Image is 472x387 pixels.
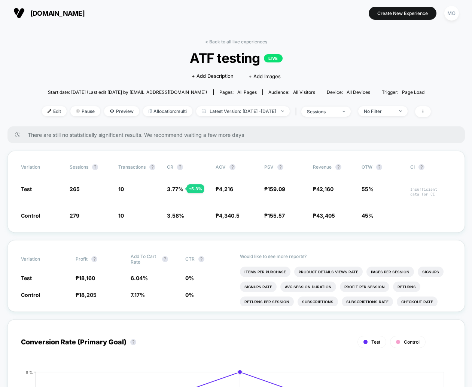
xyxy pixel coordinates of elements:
div: sessions [307,109,337,114]
span: ATF testing [61,50,411,66]
img: end [399,110,402,112]
span: Control [21,292,40,298]
a: < Back to all live experiences [205,39,267,44]
span: ₱ [216,212,240,219]
span: | [293,106,301,117]
button: ? [92,164,98,170]
span: Test [21,275,32,281]
div: Trigger: [382,89,424,95]
span: Control [404,339,420,345]
img: end [76,109,80,113]
img: edit [48,109,51,113]
img: Visually logo [13,7,25,19]
img: end [281,110,284,112]
span: Test [371,339,380,345]
span: 0 % [185,275,194,281]
button: Create New Experience [369,7,436,20]
div: + 5.3 % [187,184,204,193]
p: LIVE [264,54,283,62]
span: PSV [264,164,274,170]
span: All Visitors [293,89,315,95]
span: 155.57 [268,212,285,219]
span: 265 [70,186,80,192]
span: 43,405 [316,212,335,219]
span: OTW [362,164,403,170]
button: ? [229,164,235,170]
li: Avg Session Duration [280,282,336,292]
button: ? [198,256,204,262]
span: Add To Cart Rate [131,254,158,265]
span: ₱ [313,186,334,192]
span: 0 % [185,292,194,298]
img: rebalance [149,109,152,113]
li: Returns Per Session [240,297,294,307]
span: 18,205 [79,292,97,298]
span: Variation [21,164,62,170]
div: No Filter [364,108,394,114]
span: + Add Description [192,73,234,80]
span: 10 [118,186,124,192]
div: Audience: [268,89,315,95]
span: Revenue [313,164,332,170]
button: ? [149,164,155,170]
li: Product Details Views Rate [294,267,363,277]
li: Profit Per Session [340,282,389,292]
span: ₱ [264,186,285,192]
span: Pause [70,106,100,116]
span: 4,340.5 [219,212,240,219]
li: Signups [418,267,444,277]
li: Subscriptions Rate [342,297,393,307]
span: Profit [76,256,88,262]
span: 45% [362,212,374,219]
button: ? [376,164,382,170]
span: 10 [118,212,124,219]
span: Edit [42,106,67,116]
span: Device: [321,89,376,95]
span: Insufficient data for CI [410,187,451,197]
li: Items Per Purchase [240,267,290,277]
button: [DOMAIN_NAME] [11,7,87,19]
span: 55% [362,186,374,192]
button: ? [418,164,424,170]
img: calendar [202,109,206,113]
span: ₱ [76,275,95,281]
span: AOV [216,164,226,170]
span: all devices [347,89,370,95]
li: Returns [393,282,420,292]
span: ₱ [216,186,233,192]
p: Would like to see more reports? [240,254,451,259]
button: ? [130,339,136,345]
button: ? [335,164,341,170]
span: [DOMAIN_NAME] [30,9,85,17]
button: ? [91,256,97,262]
span: CR [167,164,173,170]
div: MO [444,6,459,21]
li: Checkout Rate [397,297,438,307]
span: ₱ [76,292,97,298]
span: CI [410,164,451,170]
span: 18,160 [79,275,95,281]
span: 4,216 [219,186,233,192]
button: ? [177,164,183,170]
span: Page Load [402,89,424,95]
span: Preview [104,106,139,116]
span: 42,160 [316,186,334,192]
span: 6.04 % [131,275,148,281]
span: CTR [185,256,195,262]
span: ₱ [313,212,335,219]
span: Sessions [70,164,88,170]
li: Subscriptions [298,297,338,307]
span: all pages [237,89,257,95]
span: Control [21,212,40,219]
span: Transactions [118,164,146,170]
span: 159.09 [268,186,285,192]
div: Pages: [219,89,257,95]
span: + Add Images [249,73,281,79]
span: Allocation: multi [143,106,192,116]
span: Start date: [DATE] (Last edit [DATE] by [EMAIL_ADDRESS][DOMAIN_NAME]) [48,89,207,95]
span: 279 [70,212,79,219]
span: Latest Version: [DATE] - [DATE] [196,106,290,116]
button: MO [442,6,461,21]
li: Signups Rate [240,282,277,292]
span: Test [21,186,32,192]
